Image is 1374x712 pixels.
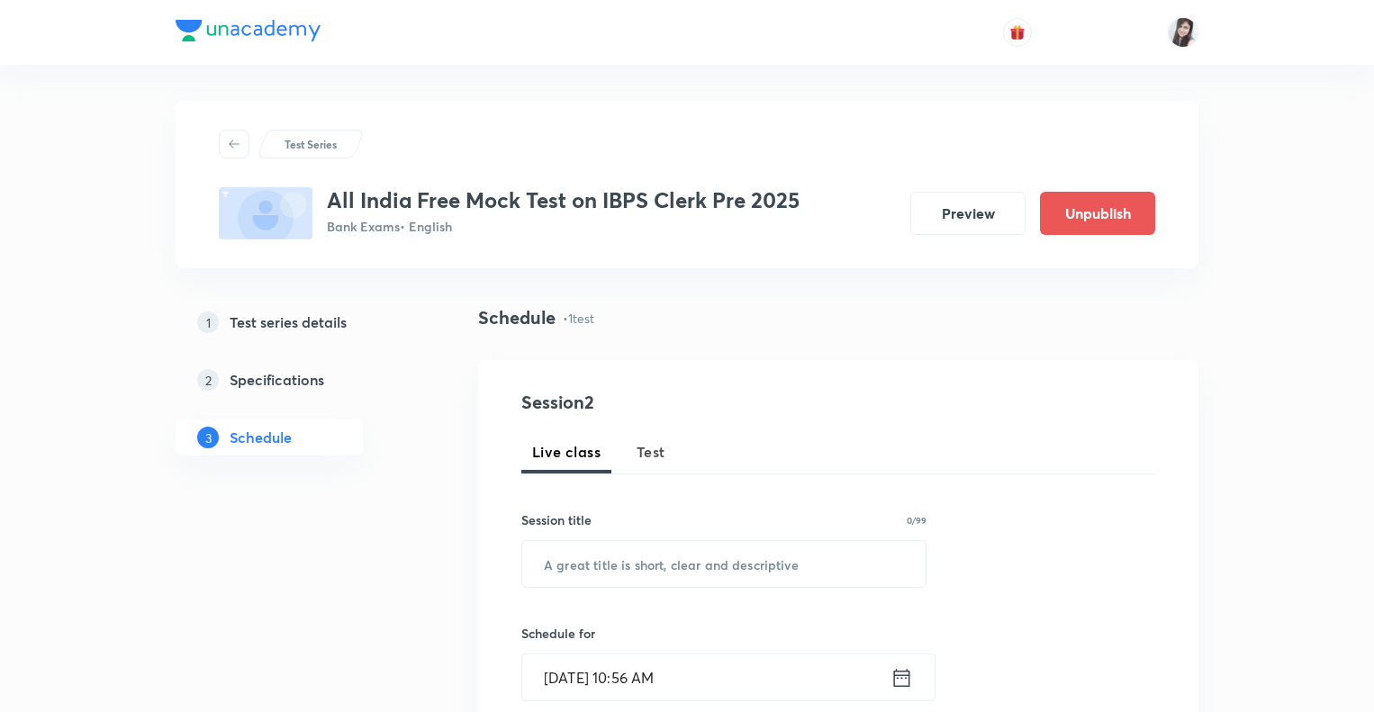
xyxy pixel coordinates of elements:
[219,187,312,239] img: fallback-thumbnail.png
[176,304,420,340] a: 1Test series details
[230,427,292,448] h5: Schedule
[197,427,219,448] p: 3
[176,362,420,398] a: 2Specifications
[327,187,800,213] h3: All India Free Mock Test on IBPS Clerk Pre 2025
[478,304,556,331] h4: Schedule
[563,309,594,328] p: • 1 test
[522,541,926,587] input: A great title is short, clear and descriptive
[1040,192,1155,235] button: Unpublish
[176,20,321,46] a: Company Logo
[197,369,219,391] p: 2
[1003,18,1032,47] button: avatar
[910,192,1026,235] button: Preview
[521,624,927,643] h6: Schedule for
[521,510,592,529] h6: Session title
[197,311,219,333] p: 1
[1168,17,1198,48] img: Manjeet Kaur
[230,369,324,391] h5: Specifications
[907,516,927,525] p: 0/99
[1009,24,1026,41] img: avatar
[521,389,850,416] h4: Session 2
[637,441,665,463] span: Test
[532,441,601,463] span: Live class
[176,20,321,41] img: Company Logo
[230,311,347,333] h5: Test series details
[285,136,337,152] p: Test Series
[327,217,800,236] p: Bank Exams • English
